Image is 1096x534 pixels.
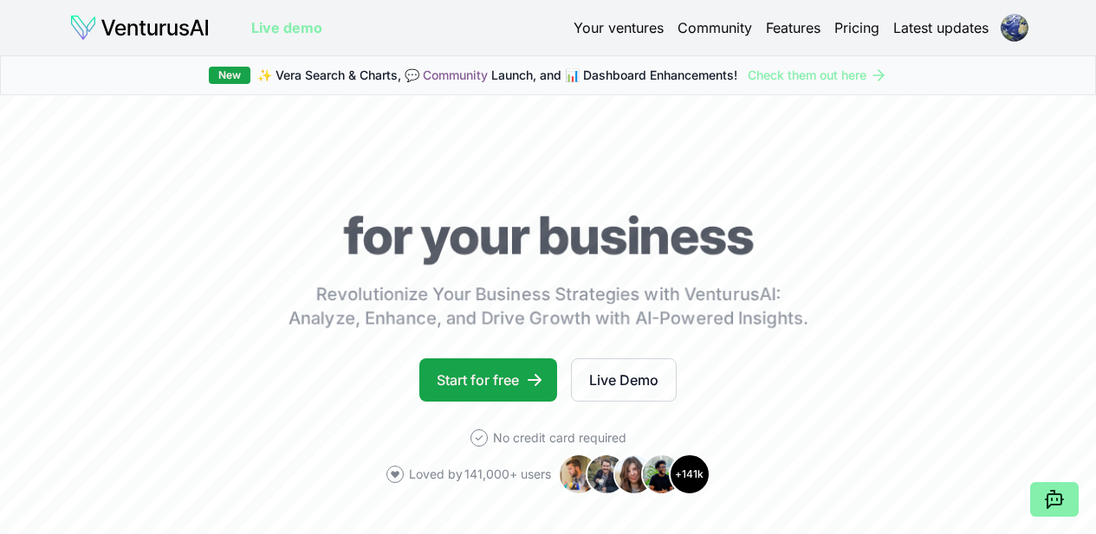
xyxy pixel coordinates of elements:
img: Avatar 3 [613,454,655,495]
a: Start for free [419,358,557,402]
a: Live Demo [571,358,677,402]
a: Check them out here [748,67,887,84]
a: Community [423,68,488,82]
a: Community [678,17,752,38]
span: ✨ Vera Search & Charts, 💬 Launch, and 📊 Dashboard Enhancements! [257,67,737,84]
a: Pricing [834,17,879,38]
a: Latest updates [893,17,989,38]
img: ACg8ocIn8OYX4Sz1cGbbqz9eACx2vkhoVIzxHQgr56bvfd1xDPaL660p=s96-c [1001,14,1028,42]
img: logo [69,14,210,42]
a: Features [766,17,820,38]
a: Your ventures [574,17,664,38]
a: Live demo [251,17,322,38]
img: Avatar 1 [558,454,600,495]
img: Avatar 2 [586,454,627,495]
img: Avatar 4 [641,454,683,495]
div: New [209,67,250,84]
